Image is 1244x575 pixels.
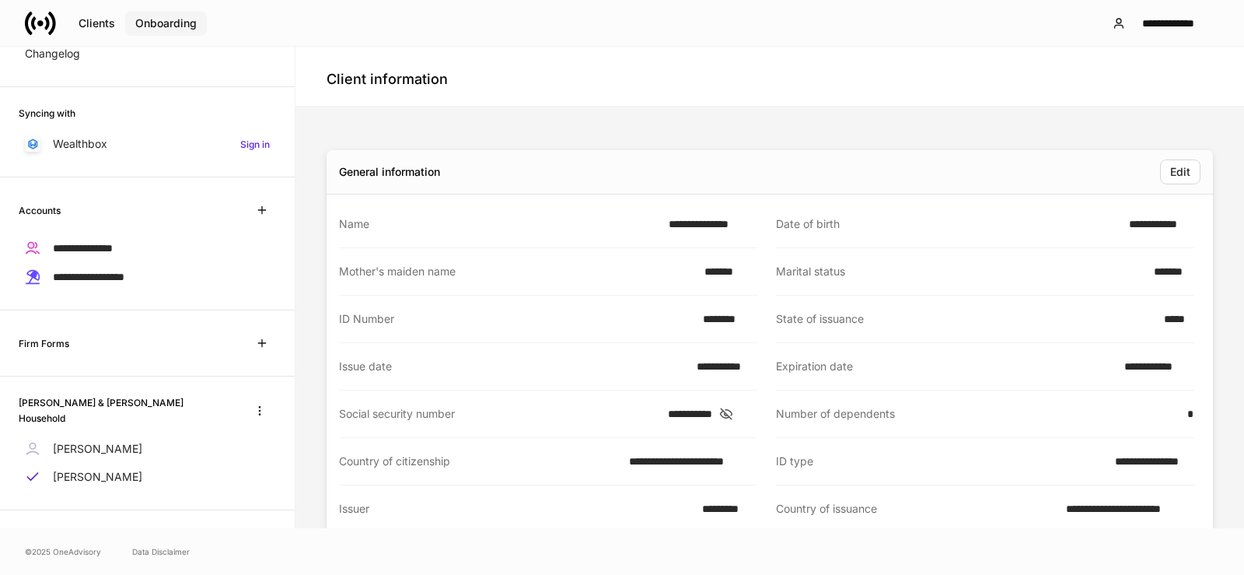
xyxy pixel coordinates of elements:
[776,216,1120,232] div: Date of birth
[135,18,197,29] div: Onboarding
[339,406,659,422] div: Social security number
[68,11,125,36] button: Clients
[53,441,142,457] p: [PERSON_NAME]
[776,454,1106,469] div: ID type
[339,311,694,327] div: ID Number
[1170,167,1190,177] div: Edit
[339,164,440,180] div: General information
[339,501,693,517] div: Issuer
[776,264,1144,279] div: Marital status
[339,216,659,232] div: Name
[19,435,276,463] a: [PERSON_NAME]
[25,46,80,61] p: Changelog
[79,18,115,29] div: Clients
[776,406,1178,422] div: Number of dependents
[339,359,687,374] div: Issue date
[132,545,190,558] a: Data Disclaimer
[19,40,276,68] a: Changelog
[1160,160,1200,184] button: Edit
[125,11,207,36] button: Onboarding
[19,130,276,158] a: WealthboxSign in
[327,70,448,89] h4: Client information
[19,203,61,218] h6: Accounts
[19,395,231,425] h6: [PERSON_NAME] & [PERSON_NAME] Household
[53,136,107,152] p: Wealthbox
[240,137,270,152] h6: Sign in
[19,463,276,491] a: [PERSON_NAME]
[776,359,1115,374] div: Expiration date
[19,336,69,351] h6: Firm Forms
[339,264,695,279] div: Mother's maiden name
[776,311,1155,327] div: State of issuance
[19,106,75,121] h6: Syncing with
[53,469,142,485] p: [PERSON_NAME]
[339,454,620,469] div: Country of citizenship
[776,501,1057,517] div: Country of issuance
[25,545,101,558] span: © 2025 OneAdvisory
